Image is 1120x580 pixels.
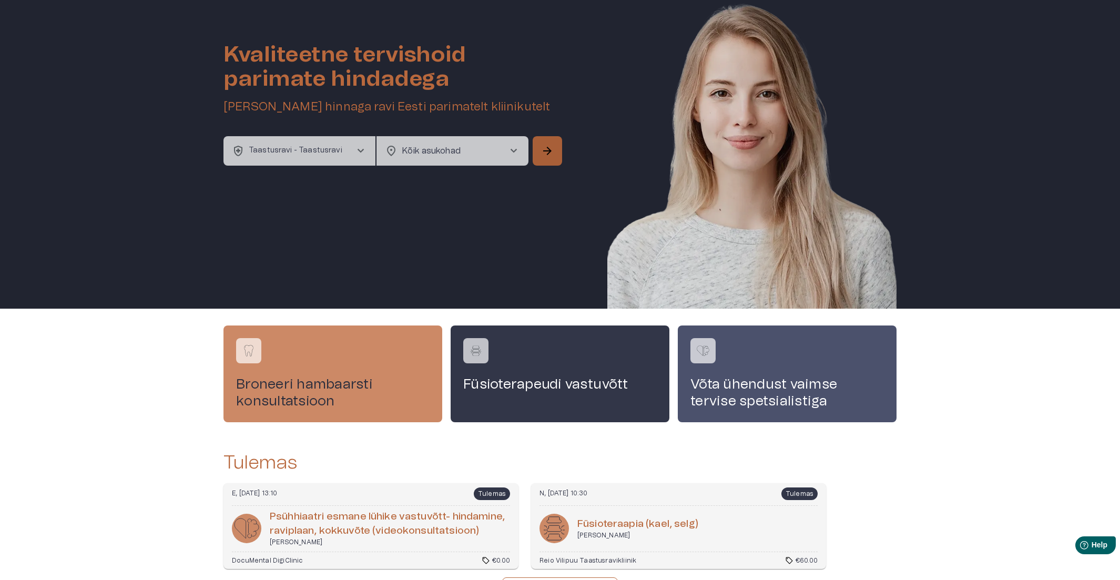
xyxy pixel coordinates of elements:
[223,99,564,115] h5: [PERSON_NAME] hinnaga ravi Eesti parimatelt kliinikutelt
[695,343,711,359] img: Võta ühendust vaimse tervise spetsialistiga logo
[241,343,257,359] img: Broneeri hambaarsti konsultatsioon logo
[507,145,520,157] span: chevron_right
[607,1,897,340] img: Woman smiling
[678,325,897,422] a: Navigate to service booking
[354,145,367,157] span: chevron_right
[531,483,826,569] a: Navigate to booking details
[492,556,510,565] p: €0.00
[402,145,491,157] p: Kõik asukohad
[270,538,510,547] p: [PERSON_NAME]
[577,531,698,540] p: [PERSON_NAME]
[223,43,564,91] h1: Kvaliteetne tervishoid parimate hindadega
[223,483,518,569] a: Navigate to booking details
[232,489,278,498] p: E, [DATE] 13:10
[690,376,884,410] h4: Võta ühendust vaimse tervise spetsialistiga
[385,145,398,157] span: location_on
[1038,532,1120,562] iframe: Help widget launcher
[232,556,303,565] p: DocuMental DigiClinic
[249,145,342,156] p: Taastusravi - Taastusravi
[236,376,430,410] h4: Broneeri hambaarsti konsultatsioon
[232,145,245,157] span: health_and_safety
[451,325,669,422] a: Navigate to service booking
[539,489,588,498] p: N, [DATE] 10:30
[468,343,484,359] img: Füsioterapeudi vastuvõtt logo
[474,487,510,500] span: Tulemas
[577,517,698,532] h6: Fü­sioter­aapia (kael, selg)
[223,136,375,166] button: health_and_safetyTaastusravi - Taastusravichevron_right
[482,556,490,565] span: sell
[223,452,297,474] h2: Tulemas
[223,325,442,422] a: Navigate to service booking
[270,510,510,538] h6: Psüh­hi­aa­tri es­mane lühike vas­tu­võtt- hin­damine, raviplaan, kokku­võte (videokon­sul­tat­si...
[541,145,554,157] span: arrow_forward
[796,556,818,565] p: €60.00
[539,556,636,565] p: Reio Vilipuu Taastusravikliinik
[463,376,657,393] h4: Füsioterapeudi vastuvõtt
[533,136,562,166] button: Search
[785,556,793,565] span: sell
[781,487,818,500] span: Tulemas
